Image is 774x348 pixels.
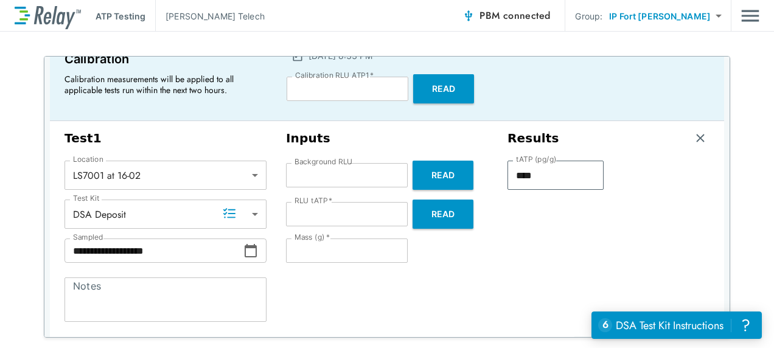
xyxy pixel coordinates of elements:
span: connected [503,9,551,23]
button: Main menu [741,4,759,27]
label: RLU tATP [295,197,332,205]
p: Group: [575,10,602,23]
span: PBM [479,7,550,24]
h3: Inputs [286,131,488,146]
img: LuminUltra Relay [15,3,81,29]
input: Choose date, selected date is Aug 19, 2025 [64,238,243,263]
button: Read [413,200,473,229]
button: Read [413,74,474,103]
img: Connected Icon [462,10,475,22]
div: LS7001 at 16-02 [64,163,267,187]
button: PBM connected [458,4,555,28]
label: tATP (pg/g) [516,155,557,164]
div: DSA Deposit [64,202,267,226]
h3: Results [507,131,559,146]
label: Test Kit [73,194,100,203]
label: Background RLU [295,158,352,166]
p: ATP Testing [96,10,145,23]
label: Sampled [73,233,103,242]
label: Calibration RLU ATP1 [295,71,374,80]
img: Remove [694,132,706,144]
p: Calibration [64,49,265,69]
h3: Test 1 [64,131,267,146]
img: Drawer Icon [741,4,759,27]
p: Calibration measurements will be applied to all applicable tests run within the next two hours. [64,74,259,96]
label: Location [73,155,103,164]
iframe: Resource center [591,311,762,339]
label: Mass (g) [295,233,330,242]
button: Read [413,161,473,190]
p: [PERSON_NAME] Telech [166,10,265,23]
